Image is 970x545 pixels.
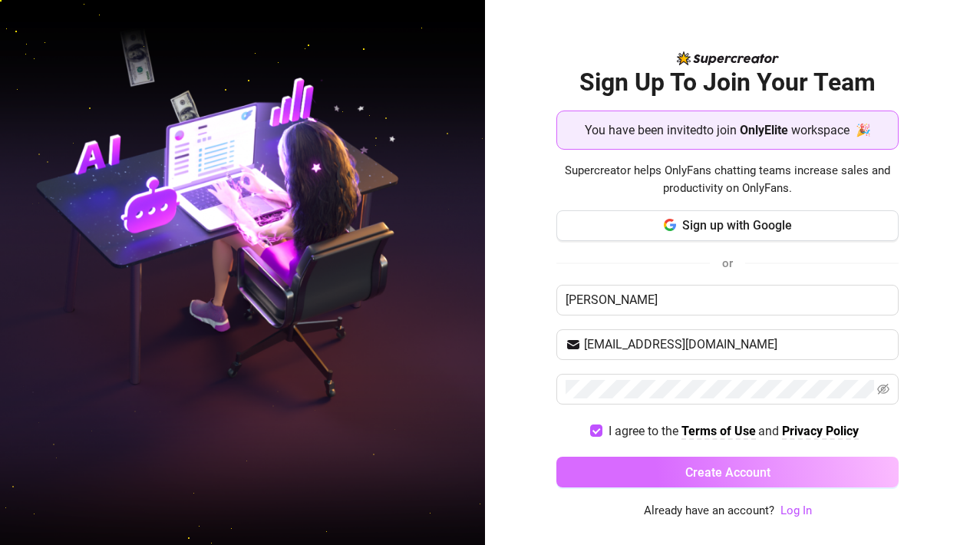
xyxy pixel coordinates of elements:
strong: Terms of Use [681,424,756,438]
span: Create Account [685,465,770,480]
span: I agree to the [609,424,681,438]
img: logo-BBDzfeDw.svg [677,51,779,65]
span: workspace 🎉 [791,121,871,140]
a: Privacy Policy [782,424,859,440]
a: Log In [780,504,812,517]
span: or [722,256,733,270]
button: Create Account [556,457,899,487]
span: You have been invited to join [585,121,737,140]
button: Sign up with Google [556,210,899,241]
strong: Privacy Policy [782,424,859,438]
a: Terms of Use [681,424,756,440]
input: Your email [584,335,889,354]
a: Log In [780,502,812,520]
span: eye-invisible [877,383,889,395]
span: Already have an account? [644,502,774,520]
span: Supercreator helps OnlyFans chatting teams increase sales and productivity on OnlyFans. [556,162,899,198]
h2: Sign Up To Join Your Team [556,67,899,98]
input: Enter your Name [556,285,899,315]
strong: OnlyElite [740,123,788,137]
span: Sign up with Google [682,218,792,233]
span: and [758,424,782,438]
